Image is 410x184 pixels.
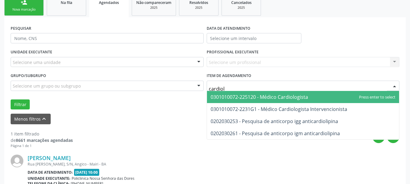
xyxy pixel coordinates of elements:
label: Item de agendamento [207,71,251,81]
strong: 8661 marcações agendadas [16,137,73,143]
input: Selecione um intervalo [207,33,302,43]
div: de [11,137,73,143]
span: Selecione uma unidade [13,59,61,65]
span: [DATE] 10:00 [74,169,100,176]
div: 2025 [184,5,214,10]
div: 1 item filtrado [11,131,73,137]
div: 2025 [226,5,256,10]
input: Selecionar procedimento [209,83,387,95]
div: Página 1 de 1 [11,143,73,149]
button: Menos filtroskeyboard_arrow_up [11,114,51,124]
span: 0202030261 - Pesquisa de anticorpo igm anticardiolipina [211,130,340,137]
a: [PERSON_NAME] [28,155,71,161]
label: UNIDADE EXECUTANTE [11,48,52,57]
div: 2025 [136,5,171,10]
div: Nova marcação [9,7,39,12]
span: 0202030253 - Pesquisa de anticorpo igg anticardiolipina [211,118,338,125]
label: PROFISSIONAL EXECUTANTE [207,48,259,57]
b: Data de atendimento: [28,170,73,175]
img: img [11,155,23,167]
b: Unidade executante: [28,176,70,181]
span: Selecione um grupo ou subgrupo [13,83,81,89]
button: Filtrar [11,99,30,110]
span: 0301010072-2231G1 - Médico Cardiologista Intervencionista [211,106,347,112]
div: Rua [PERSON_NAME], S/N, Angico - Mairi - BA [28,162,308,167]
label: Grupo/Subgrupo [11,71,46,81]
i: keyboard_arrow_up [41,115,47,122]
span: Policlinica Nossa Senhora das Dores [72,176,134,181]
input: Nome, CNS [11,33,204,43]
label: DATA DE ATENDIMENTO [207,24,250,33]
label: PESQUISAR [11,24,31,33]
span: 0301010072-225120 - Médico Cardiologista [211,94,308,100]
